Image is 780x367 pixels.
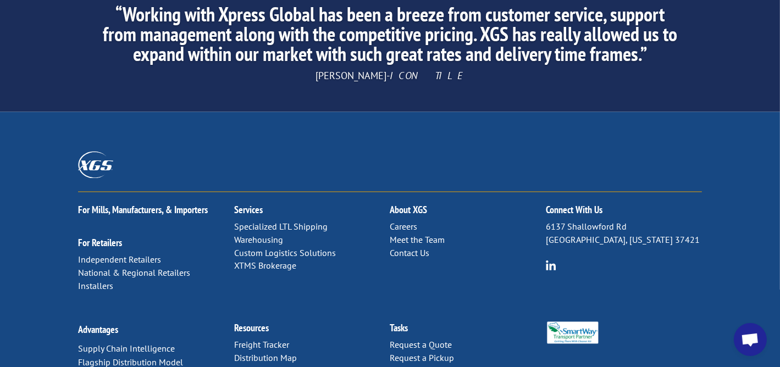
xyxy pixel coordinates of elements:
a: Services [234,204,263,216]
a: About XGS [390,204,428,216]
h2: “Working with Xpress Global has been a breeze from customer service, support from management alon... [102,4,678,69]
a: Contact Us [390,248,430,259]
a: Independent Retailers [78,254,161,265]
a: XTMS Brokerage [234,260,296,271]
a: Specialized LTL Shipping [234,221,328,232]
a: Distribution Map [234,353,297,364]
a: Request a Pickup [390,353,455,364]
a: Resources [234,322,269,335]
a: Careers [390,221,418,232]
a: Custom Logistics Solutions [234,248,336,259]
img: XGS_Logos_ALL_2024_All_White [78,152,113,179]
a: National & Regional Retailers [78,268,190,279]
div: Open chat [734,323,767,356]
h2: Tasks [390,324,546,339]
a: For Retailers [78,237,122,249]
a: Freight Tracker [234,340,289,351]
h2: Connect With Us [546,205,702,221]
a: Request a Quote [390,340,452,351]
a: For Mills, Manufacturers, & Importers [78,204,208,216]
a: Meet the Team [390,235,445,246]
img: Smartway_Logo [546,322,599,344]
a: Supply Chain Intelligence [78,343,175,354]
p: 6137 Shallowford Rd [GEOGRAPHIC_DATA], [US_STATE] 37421 [546,221,702,247]
span: ICON TILE [390,69,464,82]
span: - [387,69,390,82]
span: [PERSON_NAME] [316,69,387,82]
a: Warehousing [234,235,283,246]
img: group-6 [546,260,556,271]
a: Advantages [78,324,118,336]
a: Installers [78,281,113,292]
